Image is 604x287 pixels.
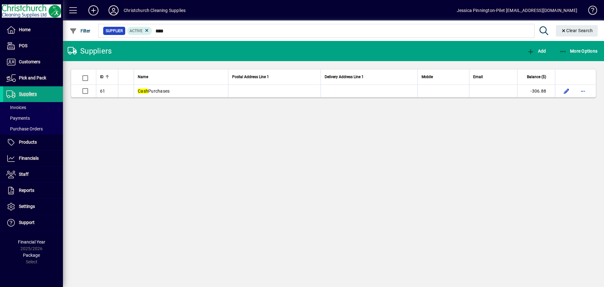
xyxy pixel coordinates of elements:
span: Purchase Orders [6,126,43,131]
span: Staff [19,172,29,177]
span: Home [19,27,31,32]
span: Payments [6,116,30,121]
span: Supplier [106,28,123,34]
a: Purchase Orders [3,123,63,134]
span: Package [23,253,40,258]
mat-chip: Activation Status: Active [127,27,152,35]
span: Balance ($) [527,73,546,80]
a: Invoices [3,102,63,113]
button: More Options [558,45,599,57]
span: Reports [19,188,34,193]
a: Home [3,22,63,38]
a: Pick and Pack [3,70,63,86]
a: Support [3,215,63,231]
div: ID [100,73,114,80]
div: Christchurch Cleaning Supplies [124,5,186,15]
span: Active [130,29,143,33]
span: Suppliers [19,91,37,96]
span: POS [19,43,27,48]
div: Jessica Pinnington-Pilet [EMAIL_ADDRESS][DOMAIN_NAME] [457,5,577,15]
button: Filter [68,25,92,37]
a: Reports [3,183,63,198]
span: Postal Address Line 1 [232,73,269,80]
span: Name [138,73,148,80]
a: Products [3,135,63,150]
span: Add [527,49,546,54]
span: Mobile [422,73,433,80]
a: Knowledge Base [584,1,596,22]
button: More options [578,86,588,96]
div: Name [138,73,224,80]
div: Suppliers [68,46,112,56]
span: Clear Search [561,28,593,33]
span: ID [100,73,103,80]
span: Delivery Address Line 1 [325,73,364,80]
a: Settings [3,199,63,215]
span: More Options [559,49,598,54]
span: 61 [100,89,105,94]
span: Purchases [138,89,170,94]
a: POS [3,38,63,54]
td: -306.88 [517,85,555,97]
button: Clear [556,25,598,37]
span: Email [473,73,483,80]
button: Edit [562,86,572,96]
a: Staff [3,167,63,182]
a: Financials [3,151,63,166]
a: Customers [3,54,63,70]
div: Email [473,73,513,80]
div: Balance ($) [521,73,552,80]
em: Cash [138,89,148,94]
span: Customers [19,59,40,64]
span: Filter [70,28,91,33]
button: Profile [103,5,124,16]
div: Mobile [422,73,465,80]
a: Payments [3,113,63,123]
button: Add [83,5,103,16]
span: Invoices [6,105,26,110]
button: Add [525,45,547,57]
span: Products [19,140,37,145]
span: Support [19,220,35,225]
span: Financial Year [18,239,45,244]
span: Settings [19,204,35,209]
span: Financials [19,156,39,161]
span: Pick and Pack [19,75,46,80]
